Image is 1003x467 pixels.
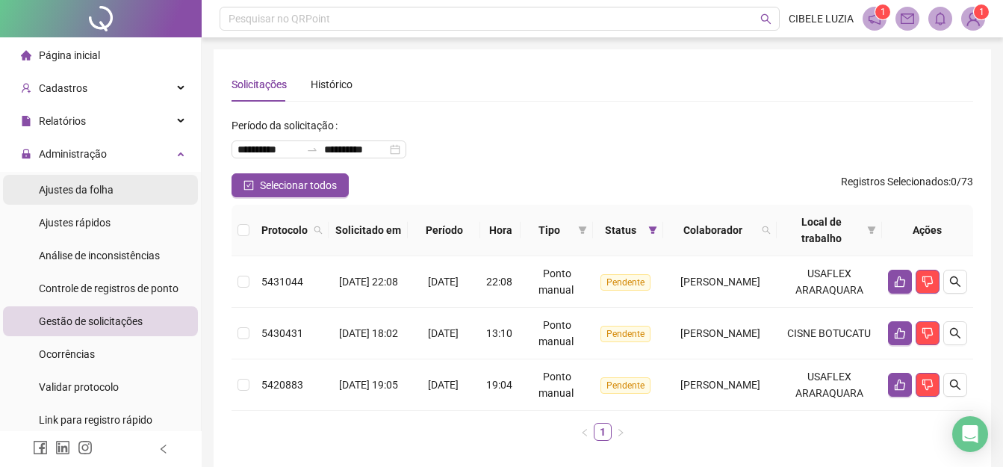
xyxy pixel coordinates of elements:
span: right [616,428,625,437]
span: user-add [21,83,31,93]
span: Validar protocolo [39,381,119,393]
span: dislike [922,327,934,339]
span: notification [868,12,881,25]
div: Ações [888,222,967,238]
span: 1 [979,7,984,17]
span: filter [648,226,657,235]
span: filter [867,226,876,235]
span: left [158,444,169,454]
span: [DATE] [428,379,459,391]
span: linkedin [55,440,70,455]
img: 73019 [962,7,984,30]
div: Solicitações [232,76,287,93]
span: 5431044 [261,276,303,288]
span: [DATE] [428,327,459,339]
button: Selecionar todos [232,173,349,197]
a: 1 [594,424,611,440]
span: dislike [922,276,934,288]
span: 19:04 [486,379,512,391]
span: [PERSON_NAME] [680,379,760,391]
span: swap-right [306,143,318,155]
span: Ocorrências [39,348,95,360]
span: file [21,116,31,126]
span: Protocolo [261,222,308,238]
span: search [949,276,961,288]
span: mail [901,12,914,25]
span: [PERSON_NAME] [680,327,760,339]
span: 13:10 [486,327,512,339]
span: 5430431 [261,327,303,339]
span: Ponto manual [538,371,574,399]
span: Relatórios [39,115,86,127]
span: Status [599,222,642,238]
li: Próxima página [612,423,630,441]
span: Cadastros [39,82,87,94]
span: search [949,379,961,391]
span: Ponto manual [538,319,574,347]
span: [DATE] 19:05 [339,379,398,391]
span: search [311,219,326,241]
label: Período da solicitação [232,114,344,137]
span: Selecionar todos [260,177,337,194]
div: Histórico [311,76,353,93]
span: Colaborador [669,222,755,238]
span: dislike [922,379,934,391]
span: Tipo [527,222,572,238]
span: search [760,13,771,25]
span: Ponto manual [538,267,574,296]
span: Link para registro rápido [39,414,152,426]
span: filter [575,219,590,241]
span: [DATE] 22:08 [339,276,398,288]
span: instagram [78,440,93,455]
span: Registros Selecionados [841,176,948,188]
span: facebook [33,440,48,455]
td: CISNE BOTUCATU [777,308,882,359]
span: like [894,379,906,391]
li: Página anterior [576,423,594,441]
span: CIBELE LUZIA [789,10,854,27]
span: search [762,226,771,235]
span: to [306,143,318,155]
span: [DATE] 18:02 [339,327,398,339]
span: filter [578,226,587,235]
span: Administração [39,148,107,160]
sup: Atualize o seu contato no menu Meus Dados [974,4,989,19]
span: 1 [881,7,886,17]
li: 1 [594,423,612,441]
td: USAFLEX ARARAQUARA [777,359,882,411]
span: Ajustes rápidos [39,217,111,229]
span: Controle de registros de ponto [39,282,178,294]
span: home [21,50,31,61]
button: left [576,423,594,441]
span: Análise de inconsistências [39,250,160,262]
span: [DATE] [428,276,459,288]
th: Solicitado em [329,205,408,256]
span: 22:08 [486,276,512,288]
div: Open Intercom Messenger [952,416,988,452]
span: Página inicial [39,49,100,61]
span: bell [934,12,947,25]
span: left [580,428,589,437]
span: like [894,327,906,339]
span: search [759,219,774,241]
span: filter [864,211,879,250]
span: Gestão de solicitações [39,315,143,327]
sup: 1 [875,4,890,19]
span: : 0 / 73 [841,173,973,197]
button: right [612,423,630,441]
span: search [314,226,323,235]
span: 5420883 [261,379,303,391]
span: filter [645,219,660,241]
span: Ajustes da folha [39,184,114,196]
span: lock [21,149,31,159]
span: Pendente [600,377,650,394]
span: Local de trabalho [783,214,861,247]
th: Período [408,205,480,256]
span: Pendente [600,274,650,291]
span: search [949,327,961,339]
span: check-square [243,180,254,191]
td: USAFLEX ARARAQUARA [777,256,882,308]
span: [PERSON_NAME] [680,276,760,288]
span: Pendente [600,326,650,342]
th: Hora [480,205,521,256]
